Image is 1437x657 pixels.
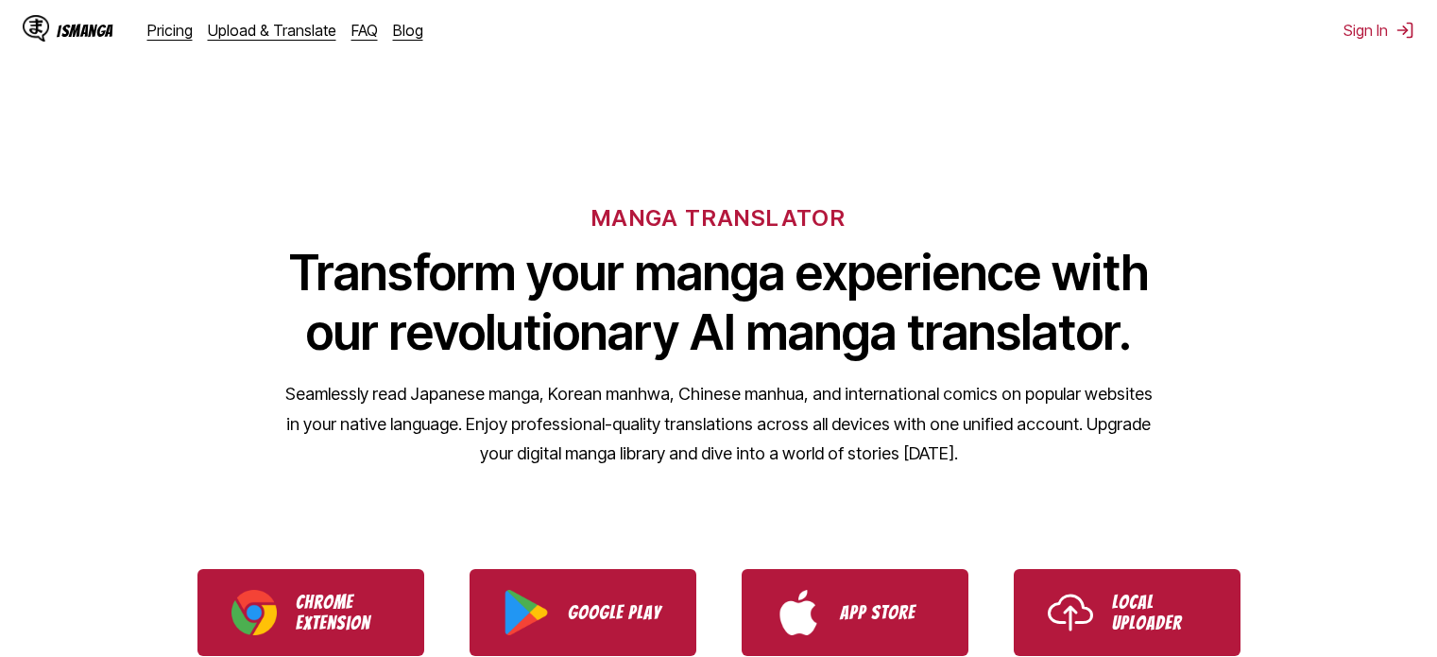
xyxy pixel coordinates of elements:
[568,602,662,623] p: Google Play
[1112,592,1206,633] p: Local Uploader
[1395,21,1414,40] img: Sign out
[231,590,277,635] img: Chrome logo
[1014,569,1240,656] a: Use IsManga Local Uploader
[147,21,193,40] a: Pricing
[504,590,549,635] img: Google Play logo
[351,21,378,40] a: FAQ
[591,204,846,232] h6: MANGA TRANSLATOR
[840,602,934,623] p: App Store
[23,15,147,45] a: IsManga LogoIsManga
[57,22,113,40] div: IsManga
[284,379,1154,469] p: Seamlessly read Japanese manga, Korean manhwa, Chinese manhua, and international comics on popula...
[208,21,336,40] a: Upload & Translate
[742,569,968,656] a: Download IsManga from App Store
[197,569,424,656] a: Download IsManga Chrome Extension
[296,592,390,633] p: Chrome Extension
[1343,21,1414,40] button: Sign In
[1048,590,1093,635] img: Upload icon
[284,243,1154,362] h1: Transform your manga experience with our revolutionary AI manga translator.
[776,590,821,635] img: App Store logo
[470,569,696,656] a: Download IsManga from Google Play
[23,15,49,42] img: IsManga Logo
[393,21,423,40] a: Blog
